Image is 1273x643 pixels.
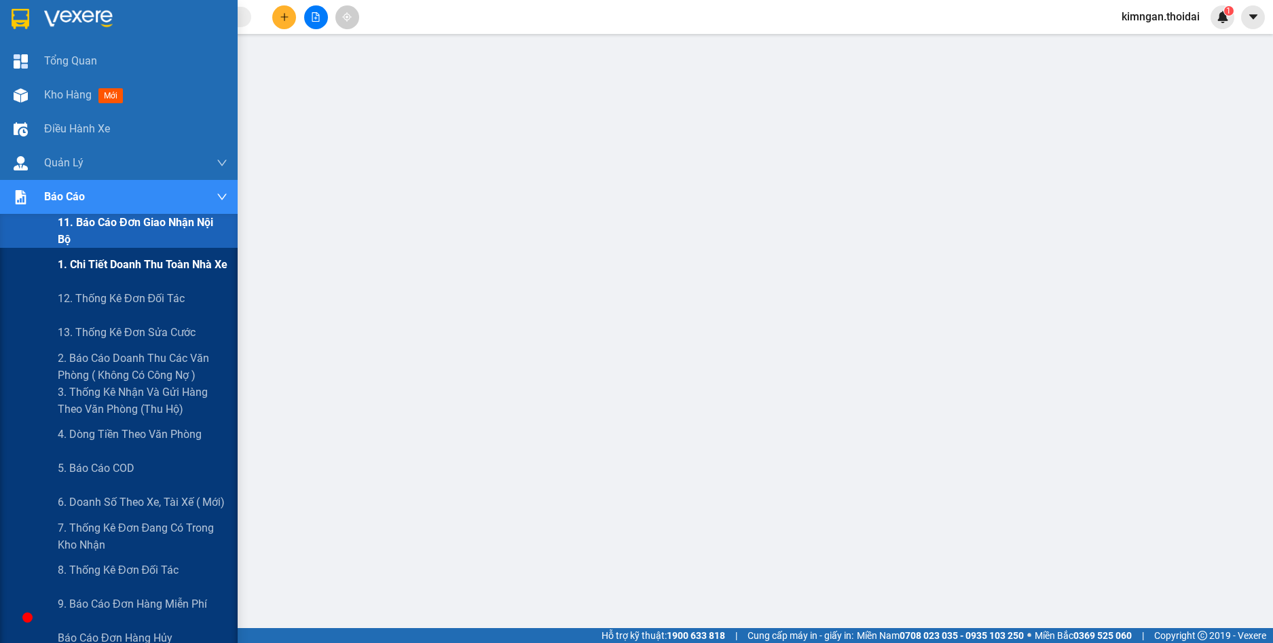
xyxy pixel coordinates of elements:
[217,191,227,202] span: down
[1217,11,1229,23] img: icon-new-feature
[58,214,227,248] span: 11. Báo cáo đơn giao nhận nội bộ
[58,350,227,384] span: 2. Báo cáo doanh thu các văn phòng ( không có công nợ )
[1226,6,1231,16] span: 1
[58,384,227,418] span: 3. Thống kê nhận và gửi hàng theo văn phòng (thu hộ)
[304,5,328,29] button: file-add
[58,256,227,273] span: 1. Chi tiết doanh thu toàn nhà xe
[58,460,134,477] span: 5. Báo cáo COD
[217,158,227,168] span: down
[58,324,196,341] span: 13. Thống kê đơn sửa cước
[58,290,185,307] span: 12. Thống kê đơn đối tác
[14,88,28,103] img: warehouse-icon
[14,122,28,136] img: warehouse-icon
[98,88,123,103] span: mới
[311,12,320,22] span: file-add
[342,12,352,22] span: aim
[44,52,97,69] span: Tổng Quan
[44,88,92,101] span: Kho hàng
[44,188,85,205] span: Báo cáo
[1035,628,1132,643] span: Miền Bắc
[1247,11,1259,23] span: caret-down
[602,628,725,643] span: Hỗ trợ kỹ thuật:
[44,154,84,171] span: Quản Lý
[1224,6,1234,16] sup: 1
[14,54,28,69] img: dashboard-icon
[1142,628,1144,643] span: |
[335,5,359,29] button: aim
[1027,633,1031,638] span: ⚪️
[44,120,110,137] span: Điều hành xe
[12,9,29,29] img: logo-vxr
[857,628,1024,643] span: Miền Nam
[58,519,227,553] span: 7. Thống kê đơn đang có trong kho nhận
[14,156,28,170] img: warehouse-icon
[1111,8,1211,25] span: kimngan.thoidai
[1073,630,1132,641] strong: 0369 525 060
[900,630,1024,641] strong: 0708 023 035 - 0935 103 250
[58,595,207,612] span: 9. Báo cáo đơn hàng miễn phí
[667,630,725,641] strong: 1900 633 818
[1198,631,1207,640] span: copyright
[14,190,28,204] img: solution-icon
[272,5,296,29] button: plus
[58,494,225,511] span: 6. Doanh số theo xe, tài xế ( mới)
[58,562,179,578] span: 8. Thống kê đơn đối tác
[280,12,289,22] span: plus
[748,628,853,643] span: Cung cấp máy in - giấy in:
[1241,5,1265,29] button: caret-down
[735,628,737,643] span: |
[58,426,202,443] span: 4. Dòng tiền theo văn phòng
